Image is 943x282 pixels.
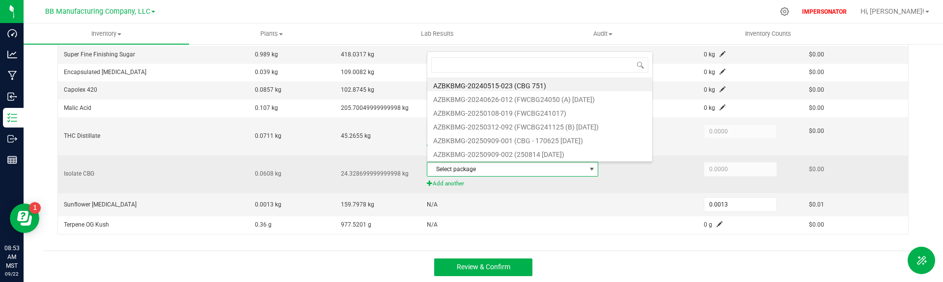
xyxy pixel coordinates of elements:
[7,134,17,144] inline-svg: Outbound
[427,162,585,176] span: Select package
[355,24,520,44] a: Lab Results
[255,132,281,139] span: 0.0711 kg
[809,166,824,173] span: $0.00
[255,86,281,93] span: 0.0857 kg
[860,7,924,15] span: Hi, [PERSON_NAME]!
[64,104,91,111] span: Malic Acid
[457,263,510,271] span: Review & Confirm
[809,69,824,76] span: $0.00
[704,104,715,111] span: 0 kg
[255,170,281,177] span: 0.0608 kg
[341,69,374,76] span: 109.0082 kg
[64,69,146,76] span: Encapsulated [MEDICAL_DATA]
[778,7,791,16] div: Manage settings
[809,86,824,93] span: $0.00
[64,51,135,58] span: Super Fine Finishing Sugar
[255,201,281,208] span: 0.0013 kg
[341,51,374,58] span: 418.0317 kg
[686,24,851,44] a: Inventory Counts
[4,270,19,278] p: 09/22
[29,202,41,214] iframe: Resource center unread badge
[408,29,467,38] span: Lab Results
[809,221,824,228] span: $0.00
[7,155,17,165] inline-svg: Reports
[255,104,278,111] span: 0.107 kg
[427,201,438,208] span: N/A
[704,86,715,93] span: 0 kg
[809,104,824,111] span: $0.00
[64,201,137,208] span: Sunflower [MEDICAL_DATA]
[10,204,39,233] iframe: Resource center
[7,71,17,80] inline-svg: Manufacturing
[521,29,685,38] span: Audit
[798,7,851,16] p: IMPERSONATOR
[908,247,935,274] button: Toggle Menu
[64,132,100,139] span: THC Distillate
[255,51,278,58] span: 0.989 kg
[7,28,17,38] inline-svg: Dashboard
[427,179,606,188] span: Add another
[704,69,715,76] span: 0 kg
[7,50,17,59] inline-svg: Analytics
[427,221,438,228] span: N/A
[190,29,354,38] span: Plants
[809,51,824,58] span: $0.00
[341,86,374,93] span: 102.8745 kg
[809,201,824,208] span: $0.01
[341,170,409,177] span: 24.328699999999998 kg
[520,24,686,44] a: Audit
[341,104,409,111] span: 205.70049999999998 kg
[7,113,17,123] inline-svg: Inventory
[341,132,371,139] span: 45.2655 kg
[255,221,272,228] span: 0.36 g
[704,221,712,228] span: 0 g
[64,221,109,228] span: Terpene OG Kush
[45,7,150,16] span: BB Manufacturing Company, LLC
[24,29,189,38] span: Inventory
[809,128,824,134] span: $0.00
[189,24,355,44] a: Plants
[434,258,532,276] button: Review & Confirm
[64,170,94,177] span: Isolate CBG
[64,86,97,93] span: Capolex 420
[732,29,804,38] span: Inventory Counts
[704,51,715,58] span: 0 kg
[341,221,371,228] span: 977.5201 g
[24,24,189,44] a: Inventory
[4,244,19,270] p: 08:53 AM MST
[255,69,278,76] span: 0.039 kg
[341,201,374,208] span: 159.7978 kg
[7,92,17,102] inline-svg: Inbound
